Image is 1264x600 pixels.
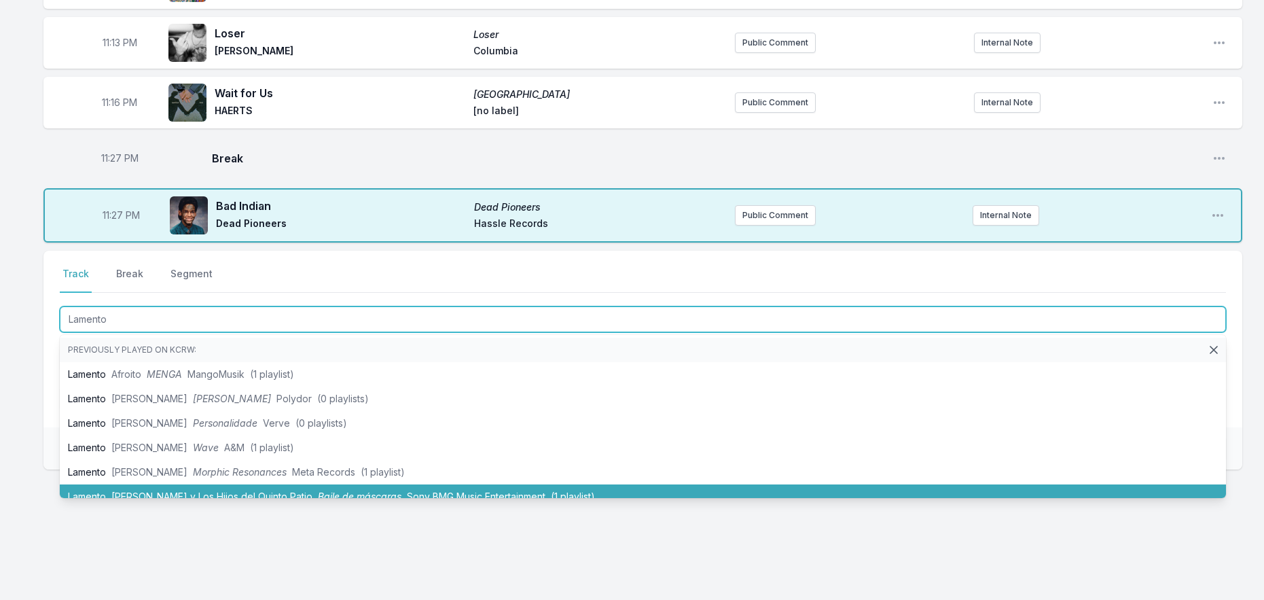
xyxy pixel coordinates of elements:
[215,85,465,101] span: Wait for Us
[103,209,140,222] span: Timestamp
[111,442,187,453] span: [PERSON_NAME]
[216,198,466,214] span: Bad Indian
[250,442,294,453] span: (1 playlist)
[735,92,816,113] button: Public Comment
[111,417,187,429] span: [PERSON_NAME]
[250,368,294,380] span: (1 playlist)
[60,411,1226,436] li: Lamento
[735,205,816,226] button: Public Comment
[551,491,595,502] span: (1 playlist)
[973,205,1039,226] button: Internal Note
[473,104,724,120] span: [no label]
[292,466,355,478] span: Meta Records
[60,306,1226,332] input: Track Title
[215,104,465,120] span: HAERTS
[168,84,206,122] img: Laguna Road
[317,393,369,404] span: (0 playlists)
[473,28,724,41] span: Loser
[974,33,1041,53] button: Internal Note
[60,436,1226,460] li: Lamento
[974,92,1041,113] button: Internal Note
[111,368,141,380] span: Afroito
[60,460,1226,484] li: Lamento
[263,417,290,429] span: Verve
[361,466,405,478] span: (1 playlist)
[474,217,724,233] span: Hassle Records
[147,368,182,380] span: MENGA
[276,393,312,404] span: Polydor
[407,491,545,502] span: Sony BMG Music Entertainment
[193,466,287,478] span: Morphic Resonances
[212,150,1202,166] span: Break
[103,36,137,50] span: Timestamp
[168,24,206,62] img: Loser
[60,267,92,293] button: Track
[215,25,465,41] span: Loser
[295,417,347,429] span: (0 playlists)
[474,200,724,214] span: Dead Pioneers
[111,393,187,404] span: [PERSON_NAME]
[60,387,1226,411] li: Lamento
[60,338,1226,362] li: Previously played on KCRW:
[216,217,466,233] span: Dead Pioneers
[60,362,1226,387] li: Lamento
[1211,209,1225,222] button: Open playlist item options
[1212,36,1226,50] button: Open playlist item options
[111,491,312,502] span: [PERSON_NAME] y Los Hijos del Quinto Patio
[168,267,215,293] button: Segment
[1212,152,1226,165] button: Open playlist item options
[215,44,465,60] span: [PERSON_NAME]
[101,152,139,165] span: Timestamp
[1212,96,1226,109] button: Open playlist item options
[193,393,271,404] span: [PERSON_NAME]
[224,442,245,453] span: A&M
[193,442,219,453] span: Wave
[111,466,187,478] span: [PERSON_NAME]
[473,88,724,101] span: [GEOGRAPHIC_DATA]
[193,417,257,429] span: Personalidade
[187,368,245,380] span: MangoMusik
[113,267,146,293] button: Break
[318,491,401,502] span: Baile de máscaras
[60,484,1226,509] li: Lamento
[170,196,208,234] img: Dead Pioneers
[102,96,137,109] span: Timestamp
[735,33,816,53] button: Public Comment
[473,44,724,60] span: Columbia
